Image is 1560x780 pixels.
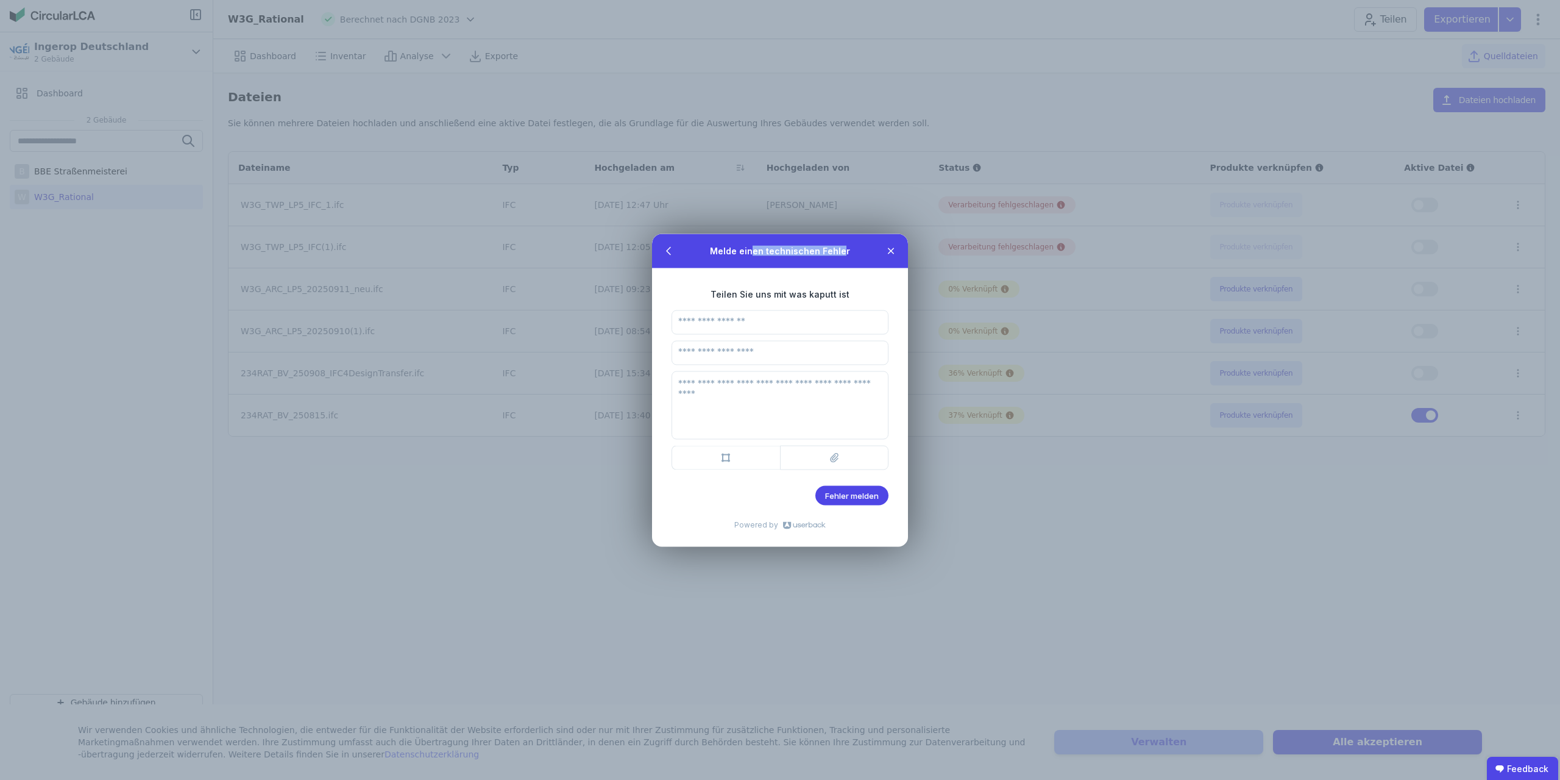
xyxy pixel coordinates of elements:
[690,246,870,256] ubdiv: Melde einen technischen Fehler
[815,485,888,505] button: Fehler melden
[734,520,778,529] span: Powered by
[825,490,879,500] span: Fehler melden
[734,520,826,529] a: Powered by
[672,287,888,300] div: Teilen Sie uns mit was kaputt ist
